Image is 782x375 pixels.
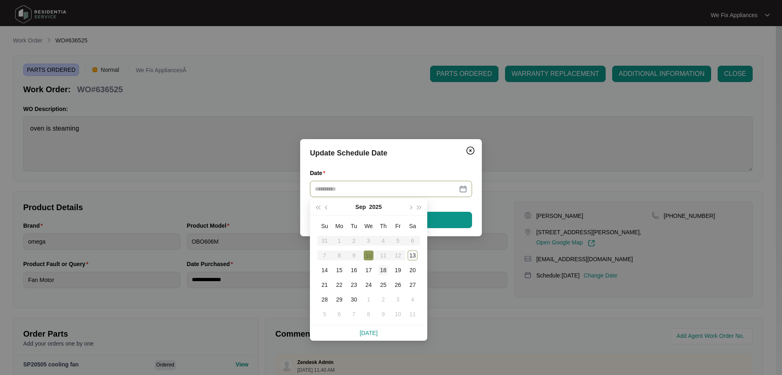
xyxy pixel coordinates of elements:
div: 20 [408,265,417,275]
label: Date [310,169,329,177]
td: 2025-09-17 [361,263,376,277]
td: 2025-09-16 [347,263,361,277]
div: 28 [320,295,329,304]
td: 2025-09-27 [405,277,420,292]
td: 2025-10-08 [361,307,376,322]
div: 5 [320,309,329,319]
button: Sep [356,199,366,215]
div: 16 [349,265,359,275]
td: 2025-09-29 [332,292,347,307]
div: 10 [393,309,403,319]
td: 2025-10-06 [332,307,347,322]
div: 15 [334,265,344,275]
button: 2025 [369,199,382,215]
div: 3 [393,295,403,304]
td: 2025-09-23 [347,277,361,292]
td: 2025-10-04 [405,292,420,307]
td: 2025-09-28 [317,292,332,307]
td: 2025-09-25 [376,277,391,292]
th: Su [317,219,332,233]
th: We [361,219,376,233]
td: 2025-10-03 [391,292,405,307]
div: 18 [378,265,388,275]
th: Sa [405,219,420,233]
td: 2025-09-26 [391,277,405,292]
div: 4 [408,295,417,304]
td: 2025-09-30 [347,292,361,307]
div: 7 [349,309,359,319]
div: 13 [408,251,417,260]
div: 24 [364,280,373,290]
img: closeCircle [466,146,475,155]
td: 2025-10-10 [391,307,405,322]
td: 2025-10-09 [376,307,391,322]
div: 2 [378,295,388,304]
td: 2025-09-22 [332,277,347,292]
div: 9 [378,309,388,319]
td: 2025-10-01 [361,292,376,307]
div: 22 [334,280,344,290]
div: 26 [393,280,403,290]
th: Fr [391,219,405,233]
div: 17 [364,265,373,275]
td: 2025-09-18 [376,263,391,277]
th: Th [376,219,391,233]
td: 2025-09-24 [361,277,376,292]
div: 27 [408,280,417,290]
th: Mo [332,219,347,233]
td: 2025-10-07 [347,307,361,322]
td: 2025-09-20 [405,263,420,277]
div: 8 [364,309,373,319]
th: Tu [347,219,361,233]
div: 25 [378,280,388,290]
td: 2025-09-19 [391,263,405,277]
div: 29 [334,295,344,304]
div: 30 [349,295,359,304]
div: 1 [364,295,373,304]
div: 21 [320,280,329,290]
a: [DATE] [360,330,378,336]
td: 2025-10-11 [405,307,420,322]
div: 11 [408,309,417,319]
div: 19 [393,265,403,275]
div: 23 [349,280,359,290]
td: 2025-09-21 [317,277,332,292]
td: 2025-10-02 [376,292,391,307]
div: 14 [320,265,329,275]
button: Close [464,144,477,157]
div: 6 [334,309,344,319]
td: 2025-09-15 [332,263,347,277]
td: 2025-10-05 [317,307,332,322]
td: 2025-09-14 [317,263,332,277]
div: Update Schedule Date [310,147,472,159]
td: 2025-09-13 [405,248,420,263]
input: Date [315,184,457,193]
